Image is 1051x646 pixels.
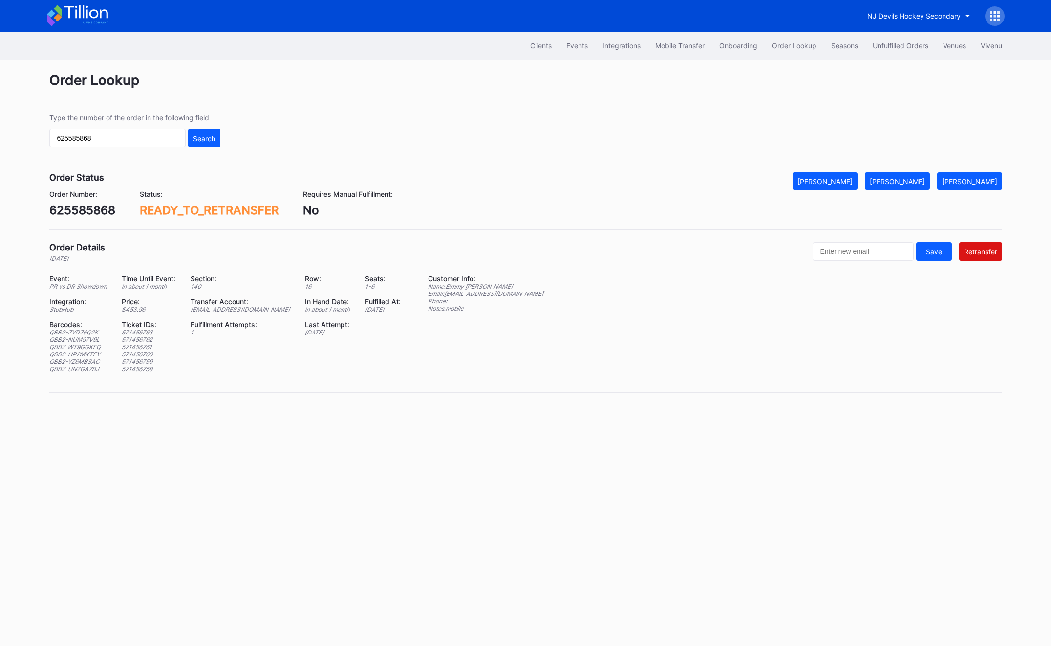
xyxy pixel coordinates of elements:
[122,329,178,336] div: 571456763
[428,305,543,312] div: Notes: mobile
[772,42,816,50] div: Order Lookup
[712,37,765,55] button: Onboarding
[916,242,952,261] button: Save
[365,306,404,313] div: [DATE]
[305,297,353,306] div: In Hand Date:
[49,203,115,217] div: 625585868
[191,297,293,306] div: Transfer Account:
[428,290,543,297] div: Email: [EMAIL_ADDRESS][DOMAIN_NAME]
[122,306,178,313] div: $ 453.96
[49,190,115,198] div: Order Number:
[870,177,925,186] div: [PERSON_NAME]
[942,177,997,186] div: [PERSON_NAME]
[305,274,353,283] div: Row:
[191,274,293,283] div: Section:
[943,42,966,50] div: Venues
[973,37,1009,55] button: Vivenu
[428,274,543,283] div: Customer Info:
[365,283,404,290] div: 1 - 6
[122,358,178,365] div: 571456759
[49,351,110,358] div: QBB2-HP2MXTFY
[49,320,110,329] div: Barcodes:
[191,306,293,313] div: [EMAIL_ADDRESS][DOMAIN_NAME]
[428,283,543,290] div: Name: Eimmy [PERSON_NAME]
[49,242,105,252] div: Order Details
[49,306,110,313] div: StubHub
[926,248,942,256] div: Save
[648,37,712,55] button: Mobile Transfer
[191,320,293,329] div: Fulfillment Attempts:
[959,242,1002,261] button: Retransfer
[595,37,648,55] button: Integrations
[49,274,110,283] div: Event:
[365,274,404,283] div: Seats:
[49,255,105,262] div: [DATE]
[765,37,824,55] button: Order Lookup
[873,42,928,50] div: Unfulfilled Orders
[122,320,178,329] div: Ticket IDs:
[191,329,293,336] div: 1
[655,42,705,50] div: Mobile Transfer
[49,329,110,336] div: QBB2-ZVD76Q2K
[559,37,595,55] button: Events
[865,37,936,55] button: Unfulfilled Orders
[49,72,1002,101] div: Order Lookup
[305,329,353,336] div: [DATE]
[140,203,279,217] div: READY_TO_RETRANSFER
[797,177,853,186] div: [PERSON_NAME]
[49,172,104,183] div: Order Status
[49,365,110,373] div: QBB2-UN7GAZBJ
[305,320,353,329] div: Last Attempt:
[831,42,858,50] div: Seasons
[49,283,110,290] div: PR vs DR Showdown
[122,351,178,358] div: 571456760
[981,42,1002,50] div: Vivenu
[865,172,930,190] button: [PERSON_NAME]
[122,343,178,351] div: 571456761
[140,190,279,198] div: Status:
[49,129,186,147] input: GT59662
[305,283,353,290] div: 16
[49,336,110,343] div: QBB2-NUM97V9L
[428,297,543,305] div: Phone:
[860,7,978,25] button: NJ Devils Hockey Secondary
[191,283,293,290] div: 140
[303,190,393,198] div: Requires Manual Fulfillment:
[566,42,588,50] div: Events
[49,297,110,306] div: Integration:
[122,283,178,290] div: in about 1 month
[305,306,353,313] div: in about 1 month
[719,42,757,50] div: Onboarding
[824,37,865,55] button: Seasons
[813,242,914,261] input: Enter new email
[523,37,559,55] button: Clients
[122,336,178,343] div: 571456762
[122,274,178,283] div: Time Until Event:
[964,248,997,256] div: Retransfer
[49,358,110,365] div: QBB2-VZ6MBSAC
[193,134,215,143] div: Search
[122,365,178,373] div: 571456758
[793,172,858,190] button: [PERSON_NAME]
[936,37,973,55] button: Venues
[122,297,178,306] div: Price:
[49,343,110,351] div: QBB2-WT9GGKEQ
[937,172,1002,190] button: [PERSON_NAME]
[867,12,961,20] div: NJ Devils Hockey Secondary
[49,113,220,122] div: Type the number of the order in the following field
[602,42,641,50] div: Integrations
[365,297,404,306] div: Fulfilled At:
[303,203,393,217] div: No
[188,129,220,147] button: Search
[530,42,552,50] div: Clients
